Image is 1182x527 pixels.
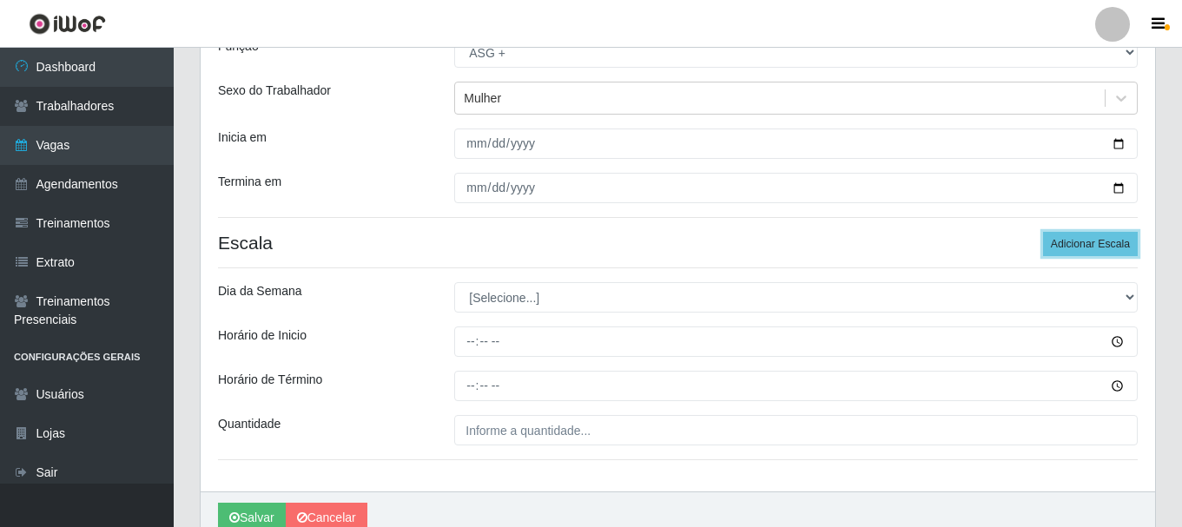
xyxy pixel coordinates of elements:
div: Mulher [464,89,501,108]
label: Horário de Inicio [218,326,307,345]
label: Inicia em [218,128,267,147]
label: Horário de Término [218,371,322,389]
label: Quantidade [218,415,281,433]
input: 00:00 [454,371,1138,401]
label: Sexo do Trabalhador [218,82,331,100]
input: 00/00/0000 [454,173,1138,203]
label: Termina em [218,173,281,191]
img: CoreUI Logo [29,13,106,35]
h4: Escala [218,232,1138,254]
label: Dia da Semana [218,282,302,300]
input: Informe a quantidade... [454,415,1138,445]
input: 00/00/0000 [454,128,1138,159]
button: Adicionar Escala [1043,232,1138,256]
input: 00:00 [454,326,1138,357]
